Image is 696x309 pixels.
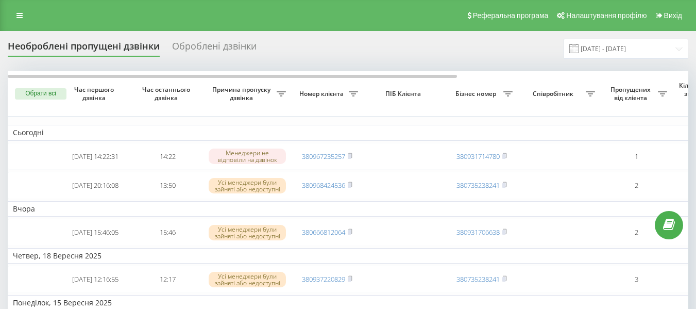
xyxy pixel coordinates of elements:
td: 12:17 [131,266,203,293]
div: Менеджери не відповіли на дзвінок [209,149,286,164]
td: [DATE] 20:16:08 [59,172,131,199]
a: 380931714780 [456,152,500,161]
span: Бізнес номер [451,90,503,98]
td: 13:50 [131,172,203,199]
span: Співробітник [523,90,586,98]
span: Час першого дзвінка [67,86,123,102]
span: Номер клієнта [296,90,349,98]
span: Причина пропуску дзвінка [209,86,277,102]
td: 2 [600,172,672,199]
a: 380735238241 [456,181,500,190]
td: 1 [600,143,672,170]
div: Усі менеджери були зайняті або недоступні [209,178,286,193]
a: 380937220829 [302,274,345,284]
td: 14:22 [131,143,203,170]
td: 2 [600,219,672,246]
span: Налаштування профілю [566,11,647,20]
td: 3 [600,266,672,293]
span: Вихід [664,11,682,20]
a: 380967235257 [302,152,345,161]
span: Реферальна програма [473,11,549,20]
td: [DATE] 15:46:05 [59,219,131,246]
div: Усі менеджери були зайняті або недоступні [209,225,286,240]
button: Обрати всі [15,88,66,100]
a: 380931706638 [456,227,500,237]
span: ПІБ Клієнта [372,90,437,98]
td: [DATE] 12:16:55 [59,266,131,293]
div: Необроблені пропущені дзвінки [8,41,160,57]
span: Пропущених від клієнта [605,86,658,102]
span: Час останнього дзвінка [140,86,195,102]
td: [DATE] 14:22:31 [59,143,131,170]
td: 15:46 [131,219,203,246]
div: Усі менеджери були зайняті або недоступні [209,272,286,287]
div: Оброблені дзвінки [172,41,257,57]
a: 380735238241 [456,274,500,284]
a: 380666812064 [302,227,345,237]
a: 380968424536 [302,181,345,190]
